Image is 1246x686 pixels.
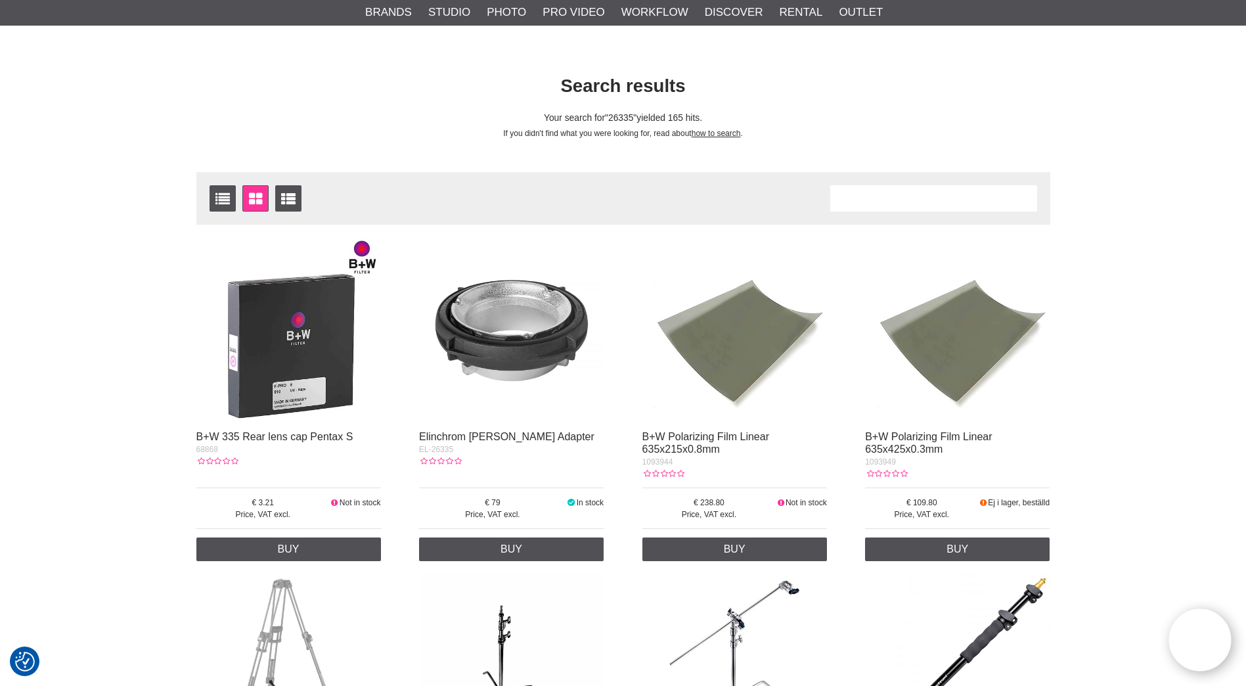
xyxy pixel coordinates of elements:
[988,498,1050,507] span: Ej i lager, beställd
[210,185,236,212] a: List
[187,74,1060,99] h1: Search results
[503,129,691,138] span: If you didn't find what you were looking for, read about
[605,113,636,123] span: 26335
[196,445,218,454] span: 68868
[839,4,883,21] a: Outlet
[543,4,604,21] a: Pro Video
[419,497,566,509] span: 79
[865,238,1050,423] img: B+W Polarizing Film Linear 635x425x0.3mm
[776,498,786,507] i: Not in stock
[419,238,604,423] img: Elinchrom Bowens Adapter
[419,431,594,442] a: Elinchrom [PERSON_NAME] Adapter
[865,431,992,455] a: B+W Polarizing Film Linear 635x425x0.3mm
[196,497,330,509] span: 3.21
[419,537,604,561] a: Buy
[428,4,470,21] a: Studio
[275,185,301,212] a: Extended list
[780,4,823,21] a: Rental
[419,445,453,454] span: EL-26335
[419,509,566,520] span: Price, VAT excl.
[196,509,330,520] span: Price, VAT excl.
[642,457,673,467] span: 1093944
[544,113,702,123] span: Your search for yielded 165 hits.
[15,652,35,672] img: Revisit consent button
[740,129,742,138] span: .
[865,468,907,480] div: Customer rating: 0
[865,497,978,509] span: 109.80
[330,498,340,507] i: Not in stock
[642,537,827,561] a: Buy
[340,498,381,507] span: Not in stock
[865,509,978,520] span: Price, VAT excl.
[978,498,988,507] i: Soon in Stock
[786,498,827,507] span: Not in stock
[196,431,353,442] a: B+W 335 Rear lens cap Pentax S
[487,4,526,21] a: Photo
[577,498,604,507] span: In stock
[642,497,776,509] span: 238.80
[15,650,35,674] button: Consent Preferences
[642,431,769,455] a: B+W Polarizing Film Linear 635x215x0.8mm
[692,129,741,138] a: how to search
[642,468,684,480] div: Customer rating: 0
[705,4,763,21] a: Discover
[242,185,269,212] a: Window
[865,537,1050,561] a: Buy
[865,457,896,467] span: 1093949
[365,4,412,21] a: Brands
[196,537,381,561] a: Buy
[566,498,577,507] i: In stock
[621,4,688,21] a: Workflow
[196,238,381,423] img: B+W 335 Rear lens cap Pentax S
[642,509,776,520] span: Price, VAT excl.
[419,455,461,467] div: Customer rating: 0
[196,455,238,467] div: Customer rating: 0
[642,238,827,423] img: B+W Polarizing Film Linear 635x215x0.8mm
